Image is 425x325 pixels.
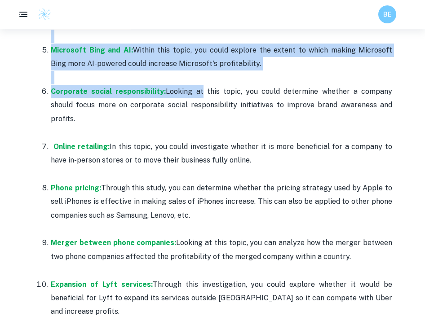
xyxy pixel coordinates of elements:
[51,278,392,319] p: Through this investigation, you could explore whether it would be beneficial for Lyft to expand i...
[53,142,110,151] a: Online retailing:
[51,184,101,192] a: Phone pricing:
[51,140,392,167] p: In this topic, you could investigate whether it is more beneficial for a company to have in-perso...
[382,9,393,19] h6: BE
[51,85,392,126] p: Looking at this topic, you could determine whether a company should focus more on corporate socia...
[38,8,51,21] img: Clastify logo
[51,46,133,54] a: Microsoft Bing and AI:
[51,238,176,247] a: Merger between phone companies:
[51,280,153,289] a: Expansion of Lyft services:
[51,236,392,264] p: Looking at this topic, you can analyze how the merger between two phone companies affected the pr...
[51,44,392,71] p: Within this topic, you could explore the extent to which making Microsoft Bing more AI-powered co...
[51,87,166,96] a: Corporate social responsibility:
[378,5,396,23] button: BE
[51,181,392,222] p: Through this study, you can determine whether the pricing strategy used by Apple to sell iPhones ...
[32,8,51,21] a: Clastify logo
